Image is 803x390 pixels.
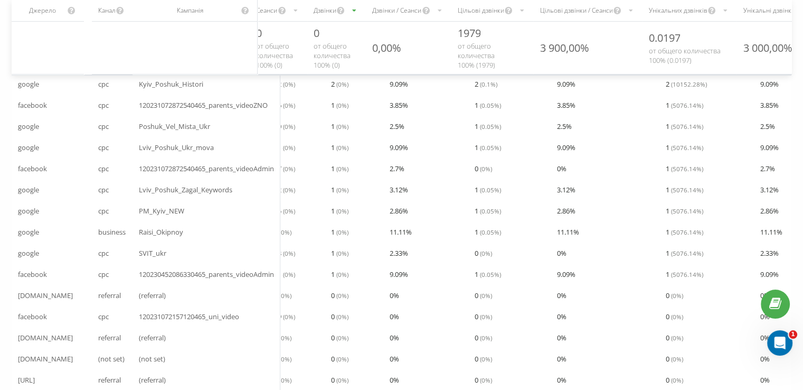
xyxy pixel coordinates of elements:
[480,376,492,384] span: ( 0 %)
[390,78,408,90] span: 9.09 %
[256,26,262,40] span: 0
[372,41,401,55] div: 0,00%
[336,270,348,278] span: ( 0 %)
[336,376,348,384] span: ( 0 %)
[98,268,109,281] span: cpc
[98,289,121,302] span: referral
[331,352,348,365] span: 0
[18,6,67,15] div: Джерело
[18,310,47,323] span: facebook
[540,6,612,15] div: Цільові дзвінки / Сеанси
[98,99,109,112] span: cpc
[279,333,291,342] span: ( 0 %)
[336,355,348,363] span: ( 0 %)
[480,312,492,321] span: ( 0 %)
[743,41,792,55] div: 3 000,00%
[671,164,703,173] span: ( 5076.14 %)
[274,268,295,281] span: 11
[139,374,166,386] span: (referral)
[139,78,203,90] span: Kyiv_Poshuk_Histori
[480,207,501,215] span: ( 0.05 %)
[18,120,39,133] span: google
[139,120,210,133] span: Poshuk_Vel_Mista_Ukr
[671,122,703,131] span: ( 5076.14 %)
[336,228,348,236] span: ( 0 %)
[760,268,779,281] span: 9.09 %
[283,207,295,215] span: ( 0 %)
[336,143,348,152] span: ( 0 %)
[557,99,575,112] span: 3.85 %
[760,162,775,175] span: 2.7 %
[671,249,703,257] span: ( 5076.14 %)
[390,310,399,323] span: 0 %
[98,205,109,217] span: cpc
[139,247,166,259] span: SVIT_ukr
[557,331,566,344] span: 0 %
[760,374,770,386] span: 0 %
[671,80,707,88] span: ( 10152.28 %)
[274,226,291,238] span: 9
[557,268,575,281] span: 9.09 %
[139,352,165,365] span: (not set)
[760,226,782,238] span: 11.11 %
[671,376,683,384] span: ( 0 %)
[274,183,295,196] span: 32
[475,352,492,365] span: 0
[475,183,501,196] span: 1
[557,120,572,133] span: 2.5 %
[671,355,683,363] span: ( 0 %)
[457,41,495,70] span: от общего количества 100% ( 1979 )
[671,101,703,109] span: ( 5076.14 %)
[139,310,239,323] span: 120231072157120465_uni_video
[18,374,35,386] span: [URL]
[475,226,501,238] span: 1
[139,6,241,15] div: Кампанія
[98,6,116,15] div: Канал
[671,291,683,300] span: ( 0 %)
[139,141,214,154] span: Lviv_Poshuk_Ukr_mova
[18,247,39,259] span: google
[671,333,683,342] span: ( 0 %)
[666,268,703,281] span: 1
[256,41,293,70] span: от общего количества 100% ( 0 )
[760,205,779,217] span: 2.86 %
[557,289,566,302] span: 0 %
[139,226,183,238] span: Raisi_Okipnoy
[336,185,348,194] span: ( 0 %)
[475,99,501,112] span: 1
[139,183,232,196] span: Lviv_Poshuk_Zagal_Keywords
[18,226,39,238] span: google
[18,183,39,196] span: google
[274,289,291,302] span: 4
[331,374,348,386] span: 0
[760,331,770,344] span: 0 %
[557,352,566,365] span: 0 %
[475,205,501,217] span: 1
[336,312,348,321] span: ( 0 %)
[390,289,399,302] span: 0 %
[372,6,422,15] div: Дзвінки / Сеанси
[671,228,703,236] span: ( 5076.14 %)
[480,80,497,88] span: ( 0.1 %)
[331,183,348,196] span: 1
[475,247,492,259] span: 0
[331,205,348,217] span: 1
[390,374,399,386] span: 0 %
[760,141,779,154] span: 9.09 %
[557,183,575,196] span: 3.12 %
[98,162,109,175] span: cpc
[390,120,404,133] span: 2.5 %
[314,26,319,40] span: 0
[767,330,792,356] iframe: Intercom live chat
[283,143,295,152] span: ( 0 %)
[331,289,348,302] span: 0
[666,120,703,133] span: 1
[475,331,492,344] span: 0
[557,247,566,259] span: 0 %
[760,352,770,365] span: 0 %
[666,247,703,259] span: 1
[279,291,291,300] span: ( 0 %)
[283,164,295,173] span: ( 0 %)
[139,268,274,281] span: 120230452086330465_parents_videoAdmin
[98,331,121,344] span: referral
